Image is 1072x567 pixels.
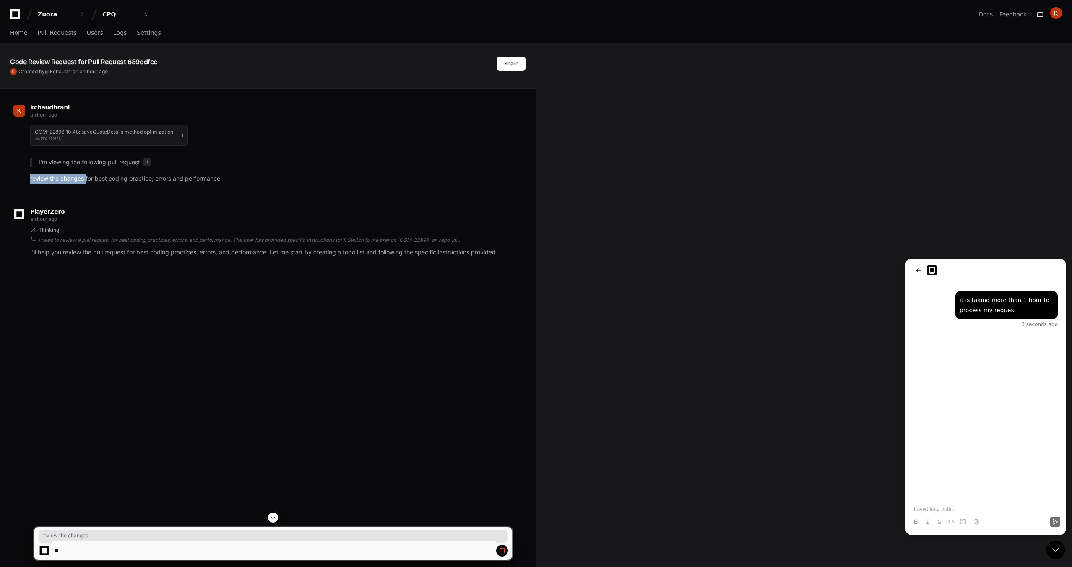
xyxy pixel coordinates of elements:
[37,23,76,43] a: Pull Requests
[13,105,25,117] img: ACg8ocKZXm1NKHxhOkqvqa84Dmx5E-TY7OaNiff2geN263m-JUJizQ=s96-c
[30,209,65,214] span: PlayerZero
[1045,539,1068,562] iframe: Open customer support
[113,23,127,43] a: Logs
[137,30,161,35] span: Settings
[87,23,103,43] a: Users
[39,237,512,243] div: I need to review a pull request for best coding practices, errors, and performance. The user has ...
[979,10,993,18] a: Docs
[30,104,70,111] span: kchaudhrani
[905,259,1066,535] iframe: Customer support window
[30,216,57,222] span: an hour ago
[87,30,103,35] span: Users
[999,10,1027,18] button: Feedback
[10,68,17,75] img: ACg8ocKZXm1NKHxhOkqvqa84Dmx5E-TY7OaNiff2geN263m-JUJizQ=s96-c
[10,23,27,43] a: Home
[35,129,173,135] h1: COM-22896|10.48: saveQuoteDetails method optimization
[37,30,76,35] span: Pull Requests
[30,248,512,257] p: I'll help you review the pull request for best coding practices, errors, and performance. Let me ...
[99,7,153,22] button: CPQ
[30,125,188,146] button: COM-22896|10.48: saveQuoteDetails method optimizationActive [DATE]1
[45,68,50,75] span: @
[30,174,512,184] p: review the changes for best coding practice, errors and performance
[38,10,74,18] div: Zuora
[182,132,183,139] span: 1
[1050,7,1062,19] img: ACg8ocKZXm1NKHxhOkqvqa84Dmx5E-TY7OaNiff2geN263m-JUJizQ=s96-c
[50,68,80,75] span: kchaudhrani
[35,135,62,140] span: Active [DATE]
[39,158,512,167] p: I'm viewing the following pull request:
[80,68,108,75] span: an hour ago
[10,57,157,66] app-text-character-animate: Code Review Request for Pull Request 689ddfcc
[34,7,88,22] button: Zuora
[30,111,57,118] span: an hour ago
[497,57,526,71] button: Share
[143,158,151,166] span: 1
[39,227,59,233] span: Thinking
[102,10,138,18] div: CPQ
[113,30,127,35] span: Logs
[137,23,161,43] a: Settings
[18,68,108,75] span: Created by
[10,30,27,35] span: Home
[42,532,505,539] span: review the changes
